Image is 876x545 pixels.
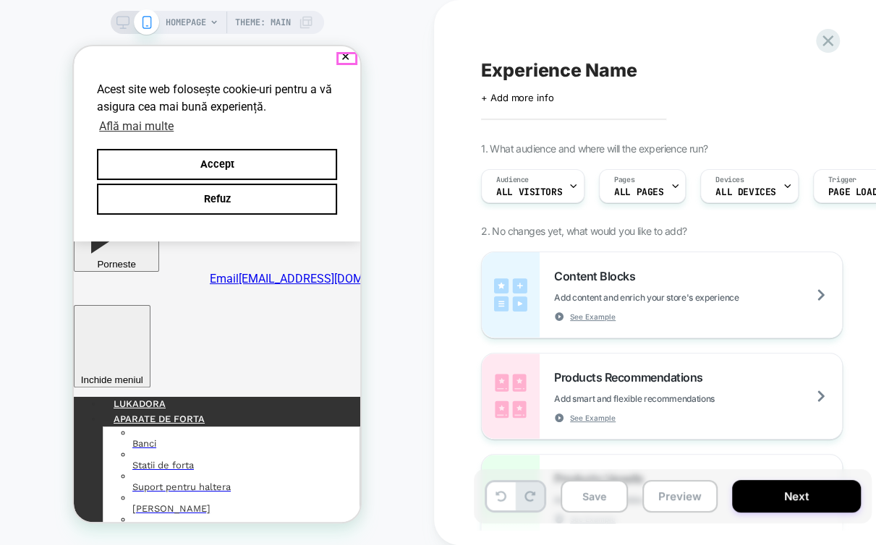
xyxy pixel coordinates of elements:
[23,213,61,223] span: Porneste
[7,328,69,339] span: Inchide meniul
[715,187,775,197] span: ALL DEVICES
[23,69,102,91] a: Află mai multe
[732,480,861,512] button: Next
[40,367,131,378] span: APARATE DE FORTA
[59,392,82,403] span: Banci
[59,381,286,403] a: Banci
[59,403,286,424] a: Statii de forta
[165,226,347,239] span: [EMAIL_ADDRESS][DOMAIN_NAME]
[59,413,120,424] span: Statii de forta
[263,6,281,16] button: close
[29,356,142,389] a: APARATE DE FORTA
[59,424,286,446] a: Suport pentru haltera
[614,187,663,197] span: ALL PAGES
[570,312,616,322] span: See Example
[554,370,710,385] span: Products Recommendations
[481,142,707,155] span: 1. What audience and where will the experience run?
[828,175,856,185] span: Trigger
[136,226,165,239] span: Email
[554,269,642,283] span: Content Blocks
[554,292,811,303] span: Add content and enrich your store's experience
[59,457,137,468] span: [PERSON_NAME]
[40,352,92,363] span: LUKADORA
[570,413,616,423] span: See Example
[481,59,637,81] span: Experience Name
[614,175,634,185] span: Pages
[496,175,529,185] span: Audience
[561,480,628,512] button: Save
[59,468,286,489] a: Power Racks
[59,435,157,446] span: Suport pentru haltera
[554,393,787,404] span: Add smart and flexible recommendations
[235,11,291,34] span: Theme: MAIN
[481,92,553,103] span: + Add more info
[23,137,263,168] button: Refuz
[23,103,263,134] button: Accept
[23,35,263,91] span: Acest site web folosește cookie-uri pentru a vă asigura cea mai bună experiență.
[59,446,286,468] a: [PERSON_NAME]
[642,480,718,512] button: Preview
[496,187,562,197] span: All Visitors
[715,175,744,185] span: Devices
[166,11,206,34] span: HOMEPAGE
[481,225,686,237] span: 2. No changes yet, what would you like to add?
